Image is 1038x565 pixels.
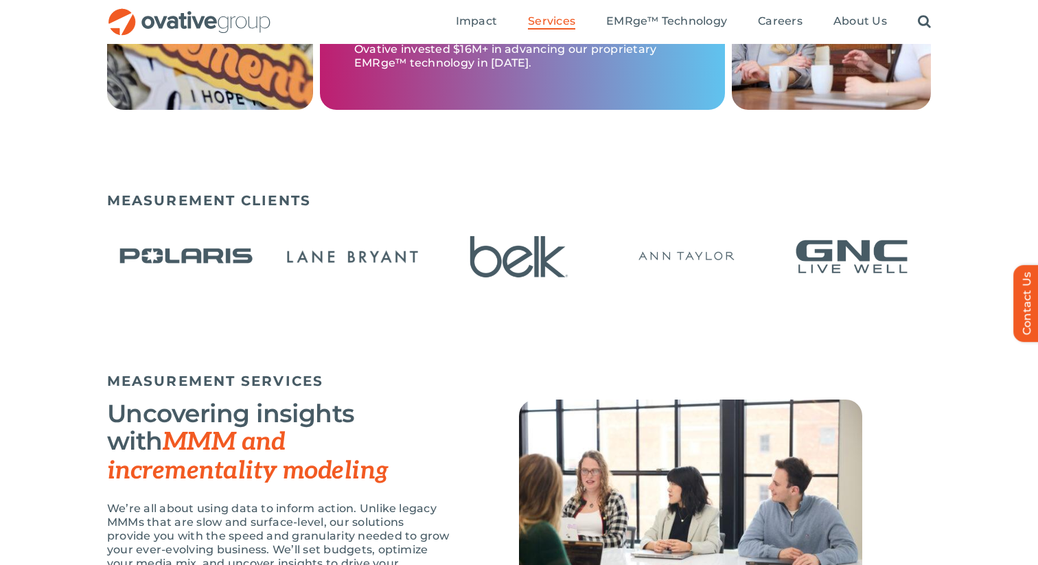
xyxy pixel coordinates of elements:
[528,14,575,30] a: Services
[107,427,389,486] span: MMM and incrementality modeling
[440,224,598,292] div: 1 / 22
[833,14,887,30] a: About Us
[918,14,931,30] a: Search
[107,400,450,485] h3: Uncovering insights with
[773,224,931,292] div: 3 / 22
[456,14,497,30] a: Impact
[107,7,272,20] a: OG_Full_horizontal_RGB
[274,224,432,292] div: 22 / 22
[107,373,931,389] h5: MEASUREMENT SERVICES
[607,224,765,292] div: 2 / 22
[107,224,265,292] div: 21 / 22
[354,29,691,70] p: Ovative invested $16M+ in advancing our proprietary EMRge™ technology in [DATE].
[758,14,803,30] a: Careers
[833,14,887,28] span: About Us
[606,14,727,28] span: EMRge™ Technology
[758,14,803,28] span: Careers
[606,14,727,30] a: EMRge™ Technology
[107,192,931,209] h5: MEASUREMENT CLIENTS
[528,14,575,28] span: Services
[456,14,497,28] span: Impact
